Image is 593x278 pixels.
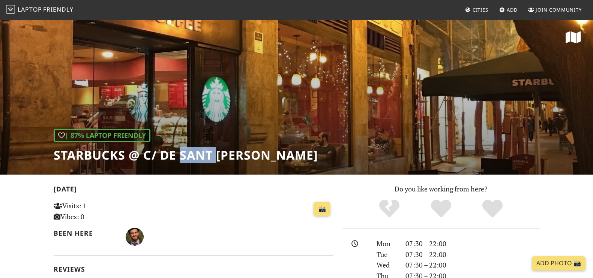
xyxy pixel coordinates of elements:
[473,6,488,13] span: Cities
[54,129,150,142] div: | 87% Laptop Friendly
[507,6,518,13] span: Add
[532,256,585,271] a: Add Photo 📸
[54,200,141,222] p: Visits: 1 Vibes: 0
[342,184,540,194] p: Do you like working from here?
[126,228,144,246] img: 5777-danial.jpg
[43,5,73,13] span: Friendly
[525,3,585,16] a: Join Community
[18,5,42,13] span: Laptop
[126,232,144,241] span: Danial Shafaei
[415,199,467,219] div: Yes
[54,265,333,273] h2: Reviews
[54,148,318,162] h1: Starbucks @ C/ de Sant [PERSON_NAME]
[401,260,544,271] div: 07:30 – 22:00
[54,229,117,237] h2: Been here
[54,185,333,196] h2: [DATE]
[401,249,544,260] div: 07:30 – 22:00
[372,260,401,271] div: Wed
[372,249,401,260] div: Tue
[6,5,15,14] img: LaptopFriendly
[6,3,74,16] a: LaptopFriendly LaptopFriendly
[363,199,415,219] div: No
[536,6,582,13] span: Join Community
[372,238,401,249] div: Mon
[496,3,521,16] a: Add
[401,238,544,249] div: 07:30 – 22:00
[467,199,518,219] div: Definitely!
[462,3,491,16] a: Cities
[314,202,330,216] a: 📸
